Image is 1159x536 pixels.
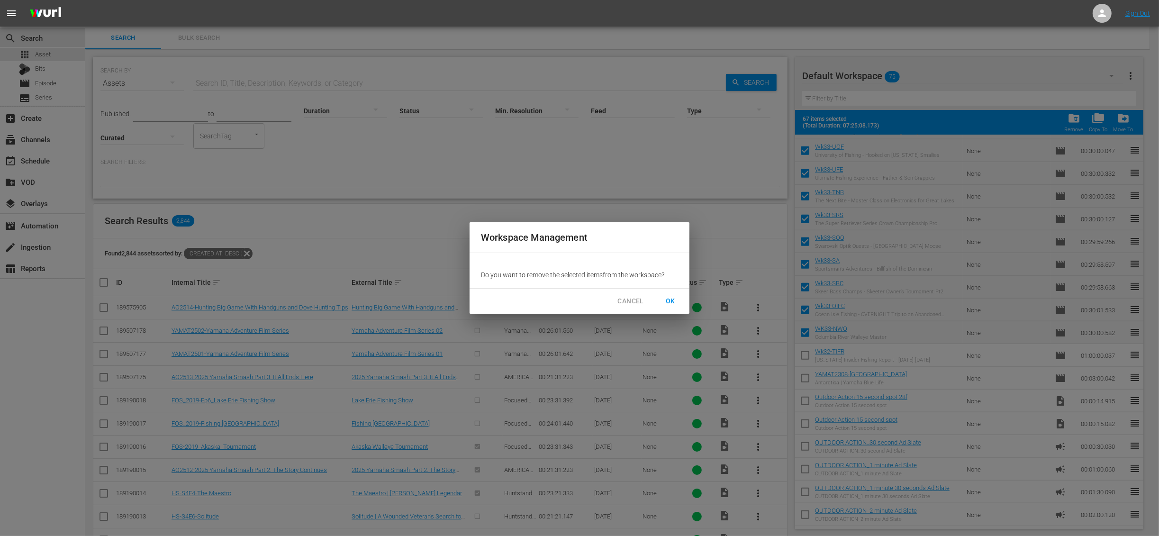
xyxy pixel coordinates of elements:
[23,2,68,25] img: ans4CAIJ8jUAAAAAAAAAAAAAAAAAAAAAAAAgQb4GAAAAAAAAAAAAAAAAAAAAAAAAJMjXAAAAAAAAAAAAAAAAAAAAAAAAgAT5G...
[1125,9,1150,17] a: Sign Out
[618,295,644,307] span: CANCEL
[655,292,686,310] button: OK
[663,295,678,307] span: OK
[610,292,652,310] button: CANCEL
[481,230,678,245] h2: Workspace Management
[6,8,17,19] span: menu
[481,270,678,280] p: Do you want to remove the selected item s from the workspace?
